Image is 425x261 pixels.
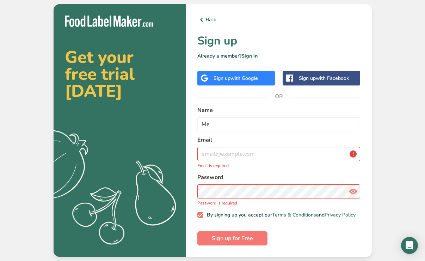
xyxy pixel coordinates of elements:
label: Name [197,106,361,114]
h1: Sign up [197,32,361,49]
span: with Google [230,75,258,82]
a: Privacy Policy [325,212,356,218]
div: Sign up [214,75,258,82]
a: Terms & Conditions [272,212,316,218]
label: Email [197,136,361,144]
p: Password is required [197,200,361,206]
span: OR [268,86,289,107]
h2: Get your free trial [DATE] [65,49,175,100]
span: Sign up for Free [212,234,253,243]
a: Sign in [241,53,258,59]
p: Already a member? [197,52,361,60]
span: By signing up you accept our and [203,212,356,218]
span: with Facebook [316,75,349,82]
div: Open Intercom Messenger [401,237,418,254]
button: Sign up for Free [197,231,267,245]
a: Back [197,16,361,24]
p: Email is required [197,162,361,169]
label: Password [197,173,361,182]
input: email@example.com [197,147,361,161]
div: Sign up [299,75,349,82]
input: John Doe [197,117,361,131]
img: Food Label Maker [65,16,153,27]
